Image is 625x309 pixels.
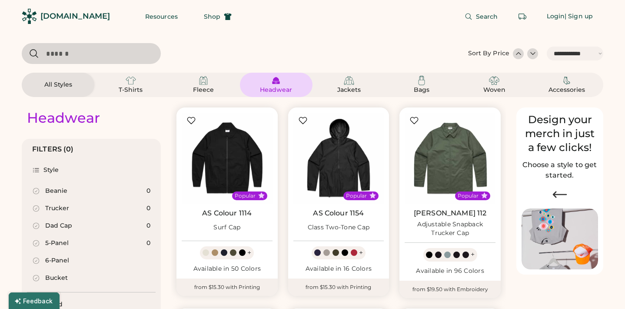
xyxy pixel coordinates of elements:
img: Woven Icon [489,75,499,86]
div: Popular [346,192,367,199]
div: Beanie [45,187,67,195]
div: + [359,248,363,258]
div: Dad Cap [45,222,72,230]
div: Fleece [184,86,223,94]
div: Jackets [329,86,369,94]
span: Shop [204,13,220,20]
div: from $19.50 with Embroidery [399,281,501,298]
img: Fleece Icon [198,75,209,86]
div: + [247,248,251,258]
div: | Sign up [565,12,593,21]
a: AS Colour 1114 [202,209,252,218]
img: AS Colour 1114 Surf Cap [182,113,273,204]
div: 0 [146,204,150,213]
img: Rendered Logo - Screens [22,9,37,24]
img: Image of Lisa Congdon Eye Print on T-Shirt and Hat [522,208,598,270]
div: Woven [475,86,514,94]
div: 6-Panel [45,256,69,265]
div: 0 [146,187,150,195]
button: Popular Style [369,192,376,199]
div: Available in 50 Colors [182,265,273,273]
div: [DOMAIN_NAME] [40,11,110,22]
div: Headwear [256,86,296,94]
a: AS Colour 1154 [313,209,364,218]
a: [PERSON_NAME] 112 [414,209,487,218]
div: 5-Panel [45,239,69,248]
div: Popular [235,192,256,199]
div: Class Two-Tone Cap [308,223,370,232]
div: Headwear [27,109,100,127]
div: Bags [402,86,441,94]
img: Headwear Icon [271,75,281,86]
div: Style [43,166,59,175]
h2: Choose a style to get started. [522,160,598,181]
div: Accessories [547,86,586,94]
button: Resources [135,8,188,25]
div: Available in 96 Colors [405,267,495,275]
div: from $15.30 with Printing [288,279,389,296]
img: Bags Icon [416,75,427,86]
img: T-Shirts Icon [126,75,136,86]
div: 0 [146,239,150,248]
div: Sort By Price [468,49,509,58]
div: Surf Cap [213,223,240,232]
div: T-Shirts [111,86,150,94]
div: Login [547,12,565,21]
img: AS Colour 1154 Class Two-Tone Cap [293,113,384,204]
div: 0 [146,222,150,230]
div: Available in 16 Colors [293,265,384,273]
button: Retrieve an order [514,8,531,25]
div: Adjustable Snapback Trucker Cap [405,220,495,238]
div: Bucket [45,274,68,282]
div: Design your merch in just a few clicks! [522,113,598,154]
button: Shop [193,8,242,25]
div: All Styles [39,81,78,89]
button: Search [454,8,509,25]
div: from $15.30 with Printing [176,279,278,296]
button: Popular Style [481,192,488,199]
button: Popular Style [258,192,265,199]
div: + [471,250,475,259]
div: Trucker [45,204,69,213]
img: Accessories Icon [562,75,572,86]
img: Jackets Icon [344,75,354,86]
span: Search [476,13,498,20]
div: FILTERS (0) [32,144,74,154]
div: Popular [458,192,479,199]
img: Richardson 112 Adjustable Snapback Trucker Cap [405,113,495,204]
